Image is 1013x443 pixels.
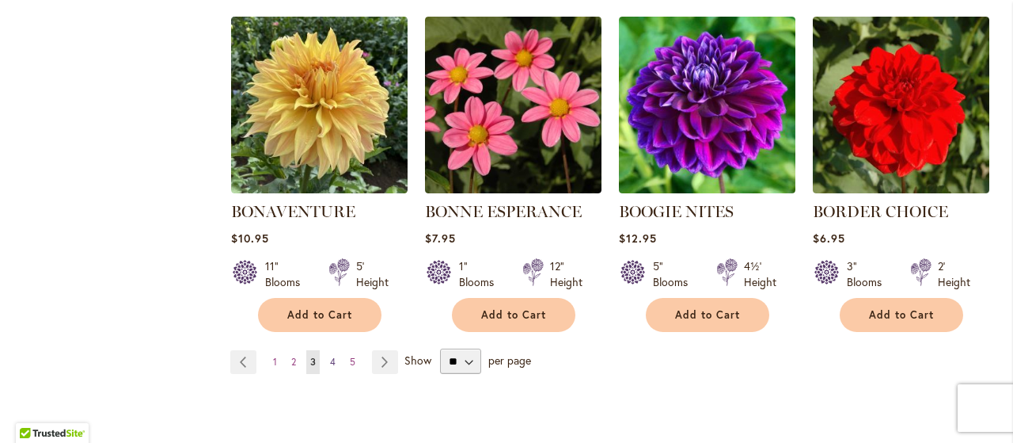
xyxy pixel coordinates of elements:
[265,258,309,290] div: 11" Blooms
[425,231,456,246] span: $7.95
[869,308,934,322] span: Add to Cart
[12,387,56,431] iframe: Launch Accessibility Center
[813,202,948,221] a: BORDER CHOICE
[653,258,697,290] div: 5" Blooms
[619,17,795,193] img: BOOGIE NITES
[847,258,891,290] div: 3" Blooms
[744,258,776,290] div: 4½' Height
[459,258,503,290] div: 1" Blooms
[269,350,281,374] a: 1
[488,353,531,368] span: per page
[813,231,845,246] span: $6.95
[291,356,296,368] span: 2
[404,353,431,368] span: Show
[231,17,408,193] img: Bonaventure
[310,356,316,368] span: 3
[813,181,989,197] a: BORDER CHOICE
[813,17,989,193] img: BORDER CHOICE
[425,181,601,197] a: BONNE ESPERANCE
[619,181,795,197] a: BOOGIE NITES
[840,298,963,332] button: Add to Cart
[231,231,269,246] span: $10.95
[619,202,734,221] a: BOOGIE NITES
[938,258,970,290] div: 2' Height
[330,356,336,368] span: 4
[425,17,601,193] img: BONNE ESPERANCE
[346,350,359,374] a: 5
[481,308,546,322] span: Add to Cart
[258,298,381,332] button: Add to Cart
[350,356,355,368] span: 5
[231,202,355,221] a: BONAVENTURE
[287,350,300,374] a: 2
[425,202,582,221] a: BONNE ESPERANCE
[231,181,408,197] a: Bonaventure
[550,258,582,290] div: 12" Height
[356,258,389,290] div: 5' Height
[675,308,740,322] span: Add to Cart
[619,231,657,246] span: $12.95
[646,298,769,332] button: Add to Cart
[452,298,575,332] button: Add to Cart
[273,356,277,368] span: 1
[287,308,352,322] span: Add to Cart
[326,350,340,374] a: 4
